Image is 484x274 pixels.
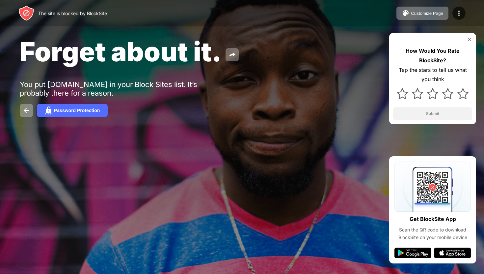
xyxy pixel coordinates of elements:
[45,107,53,114] img: password.svg
[20,36,222,68] span: Forget about it.
[467,37,472,42] img: rate-us-close.svg
[455,9,463,17] img: menu-icon.svg
[442,88,453,99] img: star.svg
[20,80,223,97] div: You put [DOMAIN_NAME] in your Block Sites list. It’s probably there for a reason.
[402,9,410,17] img: pallet.svg
[457,88,469,99] img: star.svg
[410,214,456,224] div: Get BlockSite App
[427,88,438,99] img: star.svg
[394,248,431,258] img: google-play.svg
[394,162,471,212] img: qrcode.svg
[393,107,472,120] button: Submit
[434,248,471,258] img: app-store.svg
[37,104,108,117] button: Password Protection
[228,51,236,59] img: share.svg
[393,65,472,84] div: Tap the stars to tell us what you think
[22,107,30,114] img: back.svg
[38,11,107,16] div: The site is blocked by BlockSite
[411,11,443,16] div: Customize Page
[393,46,472,65] div: How Would You Rate BlockSite?
[18,5,34,21] img: header-logo.svg
[396,7,448,20] button: Customize Page
[54,108,100,113] div: Password Protection
[394,226,471,241] div: Scan the QR code to download BlockSite on your mobile device
[397,88,408,99] img: star.svg
[412,88,423,99] img: star.svg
